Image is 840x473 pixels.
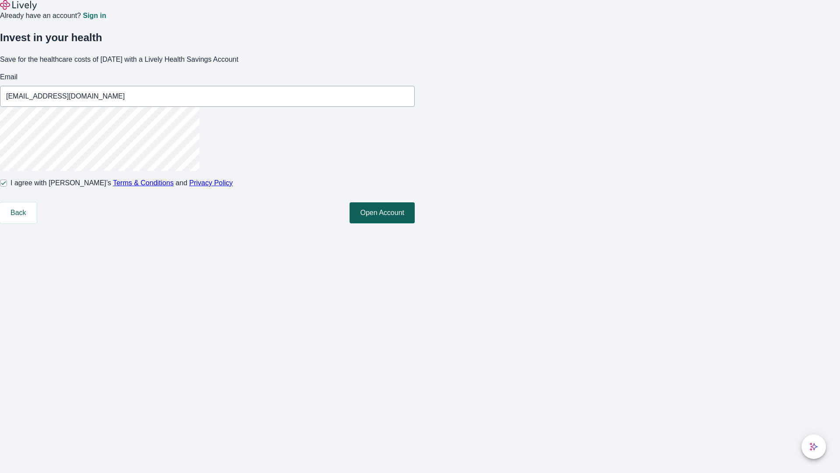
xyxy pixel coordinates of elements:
a: Privacy Policy [189,179,233,187]
svg: Lively AI Assistant [809,442,818,451]
button: Open Account [350,202,415,223]
a: Sign in [83,12,106,19]
a: Terms & Conditions [113,179,174,187]
span: I agree with [PERSON_NAME]’s and [10,178,233,188]
button: chat [801,434,826,459]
